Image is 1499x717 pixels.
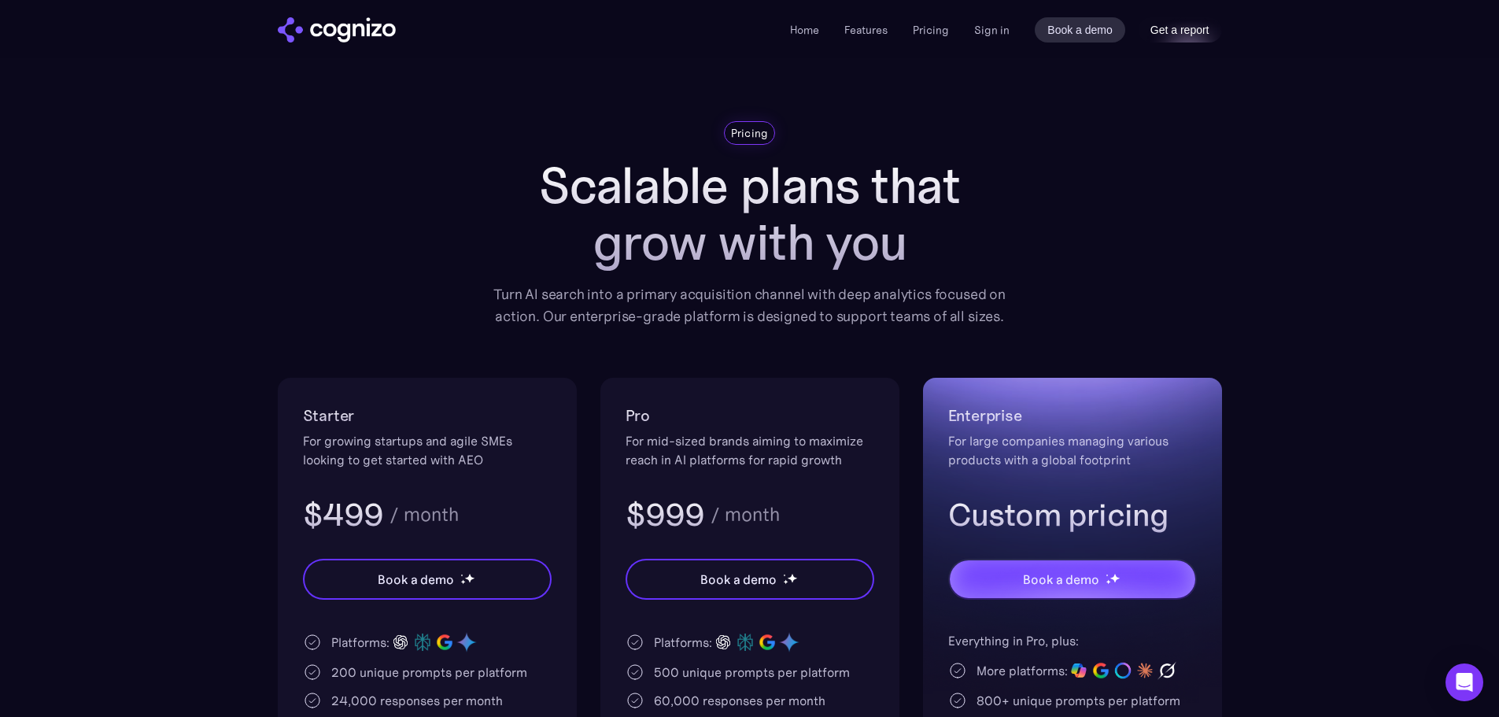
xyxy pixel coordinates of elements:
[626,431,874,469] div: For mid-sized brands aiming to maximize reach in AI platforms for rapid growth
[700,570,776,589] div: Book a demo
[278,17,396,43] a: home
[913,23,949,37] a: Pricing
[948,431,1197,469] div: For large companies managing various products with a global footprint
[1023,570,1098,589] div: Book a demo
[948,494,1197,535] h3: Custom pricing
[278,17,396,43] img: cognizo logo
[331,663,527,682] div: 200 unique prompts per platform
[460,574,463,576] img: star
[783,574,785,576] img: star
[1106,574,1108,576] img: star
[331,633,390,652] div: Platforms:
[844,23,888,37] a: Features
[303,403,552,428] h2: Starter
[303,494,384,535] h3: $499
[626,559,874,600] a: Book a demostarstarstar
[331,691,503,710] div: 24,000 responses per month
[482,157,1017,271] h1: Scalable plans that grow with you
[1035,17,1125,43] a: Book a demo
[626,494,705,535] h3: $999
[974,20,1010,39] a: Sign in
[731,125,769,141] div: Pricing
[654,691,825,710] div: 60,000 responses per month
[464,573,474,583] img: star
[1106,579,1111,585] img: star
[378,570,453,589] div: Book a demo
[626,403,874,428] h2: Pro
[711,505,780,524] div: / month
[654,663,850,682] div: 500 unique prompts per platform
[303,431,552,469] div: For growing startups and agile SMEs looking to get started with AEO
[787,573,797,583] img: star
[1109,573,1120,583] img: star
[654,633,712,652] div: Platforms:
[977,661,1068,680] div: More platforms:
[948,631,1197,650] div: Everything in Pro, plus:
[482,283,1017,327] div: Turn AI search into a primary acquisition channel with deep analytics focused on action. Our ente...
[303,559,552,600] a: Book a demostarstarstar
[460,579,466,585] img: star
[977,691,1180,710] div: 800+ unique prompts per platform
[783,579,788,585] img: star
[390,505,459,524] div: / month
[1445,663,1483,701] div: Open Intercom Messenger
[948,559,1197,600] a: Book a demostarstarstar
[1138,17,1222,43] a: Get a report
[948,403,1197,428] h2: Enterprise
[790,23,819,37] a: Home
